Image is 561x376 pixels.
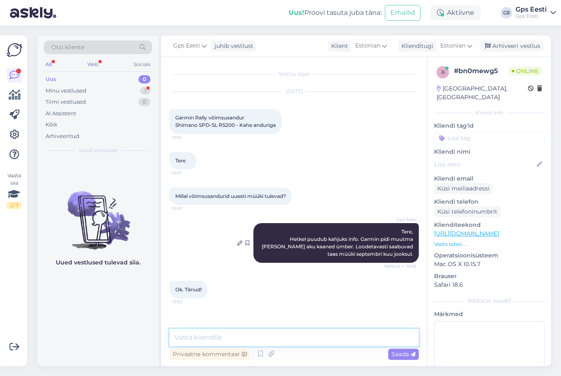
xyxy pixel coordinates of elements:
[434,160,535,169] input: Lisa nimi
[7,172,21,209] div: Vaata siia
[434,132,544,144] input: Lisa tag
[434,198,544,206] p: Kliendi telefon
[398,42,433,50] div: Klienditugi
[434,297,544,305] div: [PERSON_NAME]
[7,42,22,58] img: Askly Logo
[169,349,250,360] div: Privaatne kommentaar
[434,174,544,183] p: Kliendi email
[434,251,544,260] p: Operatsioonisüsteem
[441,69,445,75] span: b
[86,59,100,70] div: Web
[37,176,159,251] img: No chats
[172,134,203,140] span: 10:51
[434,272,544,281] p: Brauser
[508,67,542,76] span: Online
[56,258,141,267] p: Uued vestlused tulevad siia.
[51,43,84,52] span: Otsi kliente
[434,260,544,269] p: Mac OS X 10.15.7
[172,170,203,176] span: 10:51
[172,205,203,212] span: 10:52
[434,281,544,289] p: Safari 18.6
[516,6,547,13] div: Gps Eesti
[7,202,21,209] div: 2 / 3
[175,286,202,293] span: Ok. Tänud!
[434,183,493,194] div: Küsi meiliaadressi
[44,59,53,70] div: All
[440,41,466,50] span: Estonian
[169,70,419,78] div: Vestlus algas
[138,98,150,106] div: 0
[434,230,499,237] a: [URL][DOMAIN_NAME]
[434,240,544,248] p: Vaata edasi ...
[289,9,304,17] b: Uus!
[140,87,150,95] div: 1
[430,5,481,20] div: Aktiivne
[138,75,150,83] div: 0
[434,206,501,217] div: Küsi telefoninumbrit
[385,5,420,21] button: Emailid
[434,121,544,130] p: Kliendi tag'id
[289,8,382,18] div: Proovi tasuta juba täna:
[45,87,86,95] div: Minu vestlused
[385,217,416,223] span: Gps Eesti
[480,40,544,52] div: Arhiveeri vestlus
[437,84,528,102] div: [GEOGRAPHIC_DATA], [GEOGRAPHIC_DATA]
[516,13,547,19] div: Gps Eesti
[501,7,512,19] div: GE
[384,263,416,269] span: Nähtud ✓ 10:53
[434,109,544,117] div: Kliendi info
[45,121,57,129] div: Kõik
[45,75,56,83] div: Uus
[45,98,86,106] div: Tiimi vestlused
[45,109,76,118] div: AI Assistent
[175,193,286,199] span: Millal võimsusandurid uuesti müüki tulevad?
[516,6,556,19] a: Gps EestiGps Eesti
[355,41,380,50] span: Estonian
[434,221,544,229] p: Klienditeekond
[132,59,152,70] div: Socials
[328,42,348,50] div: Klient
[175,114,276,128] span: Garmin Rally võimsusandur Shimano SPD-SL RS200 - Kahe anduriga
[175,157,186,164] span: Tere
[45,132,79,140] div: Arhiveeritud
[211,42,253,50] div: juhib vestlust
[169,88,419,95] div: [DATE]
[173,41,200,50] span: Gps Eesti
[79,147,117,154] span: Uued vestlused
[454,66,508,76] div: # bn0mewg5
[434,310,544,319] p: Märkmed
[434,148,544,156] p: Kliendi nimi
[392,350,415,358] span: Saada
[172,299,203,305] span: 10:53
